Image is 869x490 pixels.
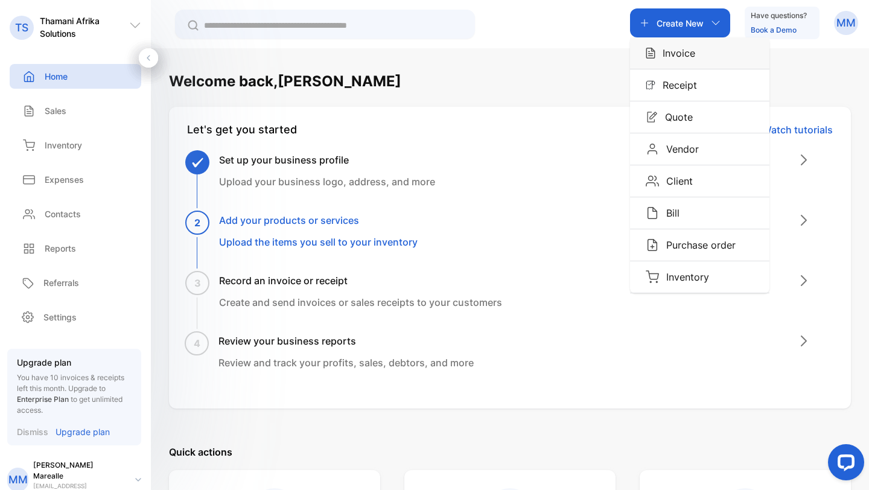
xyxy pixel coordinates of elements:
[655,78,697,92] p: Receipt
[646,142,659,156] img: Icon
[194,336,200,351] span: 4
[762,122,833,137] p: Watch tutorials
[15,20,28,36] p: TS
[219,235,418,249] p: Upload the items you sell to your inventory
[45,242,76,255] p: Reports
[655,46,695,60] p: Invoice
[751,10,807,22] p: Have questions?
[658,110,693,124] p: Quote
[219,273,502,288] h3: Record an invoice or receipt
[40,14,129,40] p: Thamani Afrika Solutions
[219,174,435,189] p: Upload your business logo, address, and more
[45,173,84,186] p: Expenses
[48,425,110,438] a: Upgrade plan
[169,445,851,459] p: Quick actions
[659,270,709,284] p: Inventory
[194,215,200,230] span: 2
[646,47,655,59] img: Icon
[659,142,699,156] p: Vendor
[646,238,659,252] img: Icon
[836,15,856,31] p: MM
[657,17,704,30] p: Create New
[17,395,69,404] span: Enterprise Plan
[45,104,66,117] p: Sales
[818,439,869,490] iframe: LiveChat chat widget
[45,70,68,83] p: Home
[187,121,297,138] div: Let's get you started
[659,174,693,188] p: Client
[646,270,659,284] img: Icon
[646,111,658,123] img: Icon
[33,460,126,482] p: [PERSON_NAME] Marealle
[743,121,833,138] a: Watch tutorials
[43,276,79,289] p: Referrals
[659,206,680,220] p: Bill
[219,153,435,167] h3: Set up your business profile
[17,372,132,416] p: You have 10 invoices & receipts left this month.
[834,8,858,37] button: MM
[8,472,28,488] p: MM
[751,25,797,34] a: Book a Demo
[646,80,655,90] img: Icon
[17,425,48,438] p: Dismiss
[630,8,730,37] button: Create NewIconInvoiceIconReceiptIconQuoteIconVendorIconClientIconBillIconPurchase orderIconInventory
[45,139,82,151] p: Inventory
[17,384,123,415] span: Upgrade to to get unlimited access.
[646,174,659,188] img: Icon
[219,213,418,227] h3: Add your products or services
[43,311,77,323] p: Settings
[659,238,736,252] p: Purchase order
[169,71,401,92] h1: Welcome back, [PERSON_NAME]
[17,356,132,369] p: Upgrade plan
[218,334,474,348] h3: Review your business reports
[194,276,201,290] span: 3
[646,206,659,220] img: Icon
[219,295,502,310] p: Create and send invoices or sales receipts to your customers
[45,208,81,220] p: Contacts
[218,355,474,370] p: Review and track your profits, sales, debtors, and more
[56,425,110,438] p: Upgrade plan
